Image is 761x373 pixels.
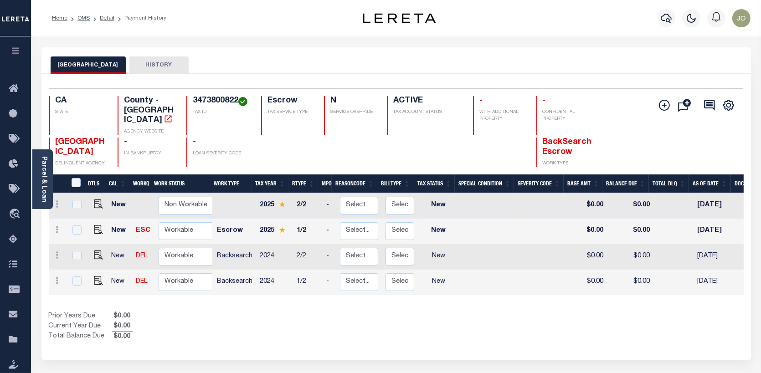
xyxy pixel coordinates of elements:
[568,270,607,295] td: $0.00
[256,244,293,270] td: 2024
[455,174,514,193] th: Special Condition: activate to sort column ascending
[694,219,735,244] td: [DATE]
[66,174,85,193] th: &nbsp;
[213,244,256,270] td: Backsearch
[377,174,413,193] th: BillType: activate to sort column ascending
[9,209,23,220] i: travel_explore
[418,219,459,244] td: New
[323,219,336,244] td: -
[418,193,459,219] td: New
[418,244,459,270] td: New
[49,312,112,322] td: Prior Years Due
[689,174,731,193] th: As of Date: activate to sort column ascending
[318,174,332,193] th: MPO
[252,174,288,193] th: Tax Year: activate to sort column ascending
[49,332,112,342] td: Total Balance Due
[193,150,250,157] p: LOAN SEVERITY CODE
[323,270,336,295] td: -
[332,174,377,193] th: ReasonCode: activate to sort column ascending
[108,219,133,244] td: New
[108,244,133,270] td: New
[514,174,564,193] th: Severity Code: activate to sort column ascending
[293,270,323,295] td: 1/2
[124,128,175,135] p: AGENCY WEBSITE
[213,219,256,244] td: Escrow
[256,270,293,295] td: 2024
[129,56,189,74] button: HISTORY
[393,109,462,116] p: TAX ACCOUNT STATUS
[256,193,293,219] td: 2025
[418,270,459,295] td: New
[49,322,112,332] td: Current Year Due
[100,15,114,21] a: Detail
[413,174,455,193] th: Tax Status: activate to sort column ascending
[112,332,133,342] span: $0.00
[136,278,148,285] a: DEL
[279,201,285,207] img: Star.svg
[330,109,376,116] p: SERVICE OVERRIDE
[193,109,250,116] p: TAX ID
[607,270,653,295] td: $0.00
[56,160,107,167] p: DELINQUENT AGENCY
[479,109,525,123] p: WITH ADDITIONAL PROPERTY
[607,219,653,244] td: $0.00
[288,174,318,193] th: RType: activate to sort column ascending
[330,96,376,106] h4: N
[323,244,336,270] td: -
[108,193,133,219] td: New
[124,138,127,146] span: -
[602,174,649,193] th: Balance Due: activate to sort column ascending
[543,160,594,167] p: WORK TYPE
[363,13,436,23] img: logo-dark.svg
[732,9,751,27] img: svg+xml;base64,PHN2ZyB4bWxucz0iaHR0cDovL3d3dy53My5vcmcvMjAwMC9zdmciIHBvaW50ZXItZXZlbnRzPSJub25lIi...
[84,174,105,193] th: DTLS
[279,227,285,233] img: Star.svg
[210,174,252,193] th: Work Type
[193,138,196,146] span: -
[607,193,653,219] td: $0.00
[77,15,90,21] a: OMS
[136,227,150,234] a: ESC
[694,244,735,270] td: [DATE]
[393,96,462,106] h4: ACTIVE
[129,174,150,193] th: WorkQ
[114,14,166,22] li: Payment History
[293,193,323,219] td: 2/2
[731,174,747,193] th: Docs
[213,270,256,295] td: Backsearch
[56,109,107,116] p: STATE
[108,270,133,295] td: New
[49,174,66,193] th: &nbsp;&nbsp;&nbsp;&nbsp;&nbsp;&nbsp;&nbsp;&nbsp;&nbsp;&nbsp;
[52,15,67,21] a: Home
[112,322,133,332] span: $0.00
[568,244,607,270] td: $0.00
[124,96,175,126] h4: County - [GEOGRAPHIC_DATA]
[564,174,602,193] th: Base Amt: activate to sort column ascending
[568,193,607,219] td: $0.00
[694,270,735,295] td: [DATE]
[51,56,126,74] button: [GEOGRAPHIC_DATA]
[543,97,546,105] span: -
[694,193,735,219] td: [DATE]
[293,244,323,270] td: 2/2
[193,96,250,106] h4: 3473800822
[267,96,313,106] h4: Escrow
[479,97,483,105] span: -
[323,193,336,219] td: -
[256,219,293,244] td: 2025
[124,150,175,157] p: IN BANKRUPTCY
[568,219,607,244] td: $0.00
[136,253,148,259] a: DEL
[543,138,592,156] span: BackSearch Escrow
[150,174,212,193] th: Work Status
[56,96,107,106] h4: CA
[267,109,313,116] p: TAX SERVICE TYPE
[56,138,105,156] span: [GEOGRAPHIC_DATA]
[607,244,653,270] td: $0.00
[105,174,129,193] th: CAL: activate to sort column ascending
[649,174,689,193] th: Total DLQ: activate to sort column ascending
[41,156,47,202] a: Parcel & Loan
[293,219,323,244] td: 1/2
[543,109,594,123] p: CONFIDENTIAL PROPERTY
[112,312,133,322] span: $0.00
